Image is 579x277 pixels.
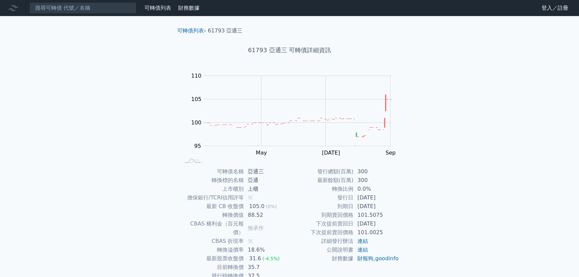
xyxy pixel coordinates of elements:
div: 105.0 [248,202,266,211]
td: 亞通三 [244,167,289,176]
tspan: Sep [385,150,395,156]
td: 18.6% [244,246,289,254]
td: 上市櫃別 [180,185,244,193]
td: [DATE] [353,193,399,202]
td: 最新股票收盤價 [180,254,244,263]
tspan: 100 [191,119,202,126]
td: 上櫃 [244,185,289,193]
a: 財報狗 [357,255,373,262]
td: [DATE] [353,202,399,211]
td: CBAS 折現率 [180,237,244,246]
td: 轉換價值 [180,211,244,219]
tspan: [DATE] [322,150,340,156]
td: 發行總額(百萬) [289,167,353,176]
td: 目前轉換價 [180,263,244,272]
td: 到期賣回價格 [289,211,353,219]
span: 無 [248,238,253,244]
span: 無 [248,194,253,201]
span: 無承作 [248,225,264,231]
td: 詳細發行辦法 [289,237,353,246]
td: CBAS 權利金（百元報價） [180,219,244,237]
tspan: 105 [191,96,202,102]
td: 下次提前賣回價格 [289,228,353,237]
span: (-4.5%) [262,256,280,261]
td: 35.7 [244,263,289,272]
td: 轉換溢價率 [180,246,244,254]
td: 亞通 [244,176,289,185]
li: › [177,27,206,35]
a: 連結 [357,247,368,253]
tspan: 95 [194,143,201,149]
td: 101.5075 [353,211,399,219]
tspan: May [256,150,267,156]
td: 最新 CB 收盤價 [180,202,244,211]
td: , [353,254,399,263]
span: (0%) [266,204,277,209]
td: 101.0025 [353,228,399,237]
td: 300 [353,167,399,176]
td: [DATE] [353,219,399,228]
div: 31.6 [248,254,262,263]
td: 0.0% [353,185,399,193]
td: 88.52 [244,211,289,219]
a: goodinfo [375,255,398,262]
tspan: 110 [191,73,202,79]
li: 61793 亞通三 [208,27,243,35]
td: 可轉債名稱 [180,167,244,176]
td: 到期日 [289,202,353,211]
a: 可轉債列表 [144,5,171,11]
a: 連結 [357,238,368,244]
h1: 61793 亞通三 可轉債詳細資訊 [172,45,407,55]
td: 最新餘額(百萬) [289,176,353,185]
td: 擔保銀行/TCRI信用評等 [180,193,244,202]
a: 財務數據 [178,5,200,11]
td: 轉換比例 [289,185,353,193]
a: 登入／註冊 [536,3,574,13]
td: 發行日 [289,193,353,202]
td: 公開說明書 [289,246,353,254]
input: 搜尋可轉債 代號／名稱 [29,2,136,14]
td: 300 [353,176,399,185]
td: 轉換標的名稱 [180,176,244,185]
a: 可轉債列表 [177,27,204,34]
td: 財務數據 [289,254,353,263]
g: Chart [187,73,401,156]
td: 下次提前賣回日 [289,219,353,228]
